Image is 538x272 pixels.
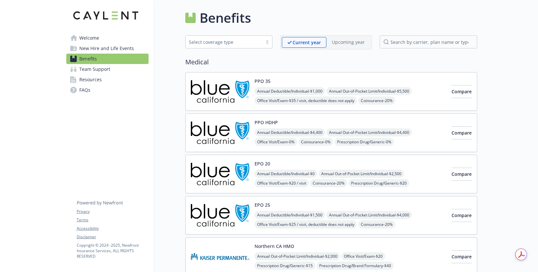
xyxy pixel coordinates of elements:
span: Office Visit/Exam - $20 / visit [255,179,309,187]
span: Annual Deductible/Individual - $1,500 [255,211,325,219]
img: Blue Shield of California carrier logo [191,201,249,229]
button: PPO HDHP [255,119,278,126]
span: Team Support [79,64,110,74]
span: FAQs [79,85,90,95]
a: Welcome [66,33,149,43]
span: Benefits [79,54,97,64]
span: Resources [79,74,102,85]
img: Kaiser Permanente Insurance Company carrier logo [191,243,249,270]
a: Privacy [77,209,148,214]
a: Terms [77,217,148,223]
span: Coinsurance - 20% [358,97,395,105]
span: Prescription Drug/Generic - $15 [255,262,315,270]
button: Northern CA HMO [255,243,294,250]
span: Annual Deductible/Individual - $0 [255,170,317,178]
img: Blue Shield of California carrier logo [191,78,249,105]
span: Annual Deductible/Individual - $1,000 [255,87,325,95]
button: PPO 35 [255,78,270,84]
a: Resources [66,74,149,85]
p: Copyright © 2024 - 2025 , Newfront Insurance Services, ALL RIGHTS RESERVED [77,242,148,259]
button: Compare [452,126,472,139]
a: New Hire and Life Events [66,43,149,54]
a: Disclaimer [77,234,148,240]
span: Compare [452,88,472,95]
img: Blue Shield of California carrier logo [191,160,249,188]
div: Select coverage type [189,39,259,45]
p: Current year [293,39,321,46]
span: Welcome [79,33,99,43]
a: Accessibility [77,226,148,231]
input: search by carrier, plan name or type [380,35,477,48]
span: Coinsurance - 20% [358,220,395,228]
span: Prescription Drug/Brand Formulary - $40 [317,262,394,270]
span: Upcoming year [326,37,370,48]
span: Prescription Drug/Generic - $20 [348,179,409,187]
span: Compare [452,253,472,260]
img: Blue Shield of California carrier logo [191,119,249,147]
span: Coinsurance - 0% [298,138,333,146]
span: Annual Deductible/Individual - $4,400 [255,128,325,136]
a: FAQs [66,85,149,95]
span: Annual Out-of-Pocket Limit/Individual - $5,500 [326,87,412,95]
span: Office Visit/Exam - $20 [341,252,385,260]
span: Office Visit/Exam - 0% [255,138,297,146]
button: EPO 20 [255,160,270,167]
h2: Medical [185,57,477,67]
span: Annual Out-of-Pocket Limit/Individual - $4,000 [326,211,412,219]
button: Compare [452,209,472,222]
a: Benefits [66,54,149,64]
button: Compare [452,168,472,181]
span: Office Visit/Exam - $25 / visit, deductible does not apply [255,220,357,228]
span: Coinsurance - 20% [310,179,347,187]
span: Compare [452,130,472,136]
button: Compare [452,250,472,263]
button: EPO 25 [255,201,270,208]
span: Annual Out-of-Pocket Limit/Individual - $4,400 [326,128,412,136]
span: Compare [452,171,472,177]
span: Prescription Drug/Generic - 0% [335,138,394,146]
p: Upcoming year [332,39,365,45]
span: Compare [452,212,472,218]
span: New Hire and Life Events [79,43,134,54]
button: Compare [452,85,472,98]
span: Annual Out-of-Pocket Limit/Individual - $2,000 [255,252,340,260]
span: Office Visit/Exam - $35 / visit, deductible does not apply [255,97,357,105]
span: Annual Out-of-Pocket Limit/Individual - $2,500 [319,170,404,178]
a: Team Support [66,64,149,74]
h1: Benefits [200,8,251,28]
